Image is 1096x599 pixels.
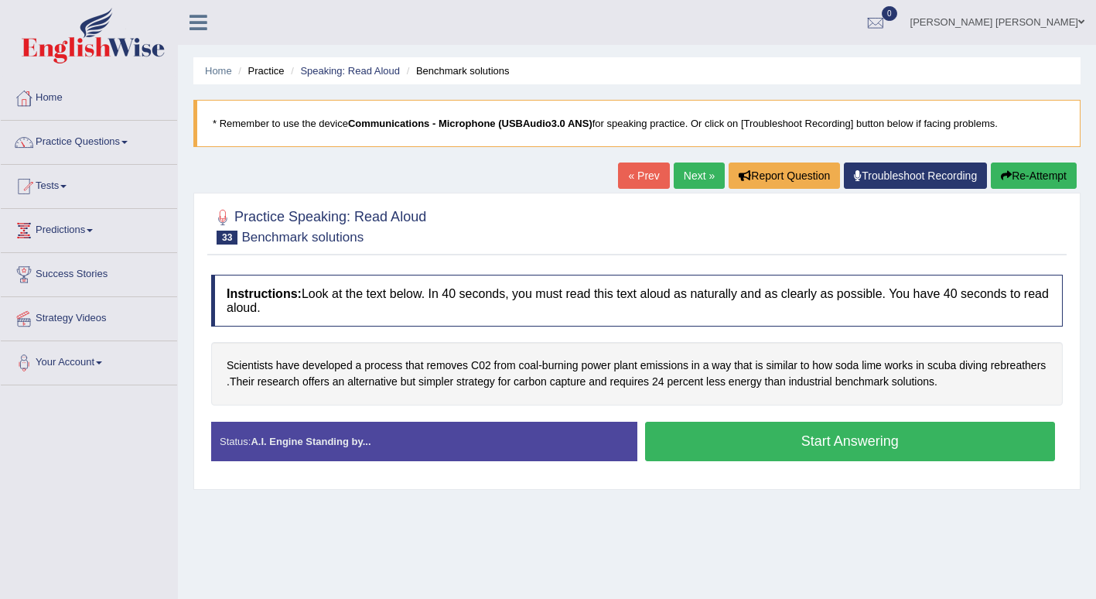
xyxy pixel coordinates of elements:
[401,374,415,390] span: Click to see word definition
[348,118,592,129] b: Communications - Microphone (USBAudio3.0 ANS)
[844,163,987,189] a: Troubleshoot Recording
[217,231,237,245] span: 33
[1,165,177,204] a: Tests
[703,358,709,374] span: Click to see word definition
[882,6,897,21] span: 0
[211,206,426,245] h2: Practice Speaking: Read Aloud
[581,358,610,374] span: Click to see word definition
[835,358,859,374] span: Click to see word definition
[801,358,810,374] span: Click to see word definition
[755,358,763,374] span: Click to see word definition
[211,342,1063,405] div: - . .
[706,374,726,390] span: Click to see word definition
[589,374,606,390] span: Click to see word definition
[302,374,329,390] span: Click to see word definition
[862,358,882,374] span: Click to see word definition
[471,358,491,374] span: Click to see word definition
[789,374,832,390] span: Click to see word definition
[674,163,725,189] a: Next »
[618,163,669,189] a: « Prev
[729,374,762,390] span: Click to see word definition
[403,63,510,78] li: Benchmark solutions
[258,374,299,390] span: Click to see word definition
[276,358,299,374] span: Click to see word definition
[640,358,688,374] span: Click to see word definition
[518,358,538,374] span: Click to see word definition
[729,163,840,189] button: Report Question
[1,297,177,336] a: Strategy Videos
[405,358,423,374] span: Click to see word definition
[300,65,400,77] a: Speaking: Read Aloud
[205,65,232,77] a: Home
[959,358,988,374] span: Click to see word definition
[356,358,362,374] span: Click to see word definition
[667,374,703,390] span: Click to see word definition
[645,422,1056,461] button: Start Answering
[302,358,353,374] span: Click to see word definition
[364,358,402,374] span: Click to see word definition
[1,341,177,380] a: Your Account
[885,358,913,374] span: Click to see word definition
[1,209,177,248] a: Predictions
[234,63,284,78] li: Practice
[927,358,956,374] span: Click to see word definition
[333,374,345,390] span: Click to see word definition
[765,374,786,390] span: Click to see word definition
[514,374,547,390] span: Click to see word definition
[211,422,637,461] div: Status:
[494,358,516,374] span: Click to see word definition
[613,358,637,374] span: Click to see word definition
[1,253,177,292] a: Success Stories
[418,374,453,390] span: Click to see word definition
[542,358,579,374] span: Click to see word definition
[550,374,586,390] span: Click to see word definition
[691,358,700,374] span: Click to see word definition
[652,374,664,390] span: Click to see word definition
[227,287,302,300] b: Instructions:
[812,358,832,374] span: Click to see word definition
[426,358,468,374] span: Click to see word definition
[766,358,797,374] span: Click to see word definition
[498,374,510,390] span: Click to see word definition
[193,100,1081,147] blockquote: * Remember to use the device for speaking practice. Or click on [Troubleshoot Recording] button b...
[211,275,1063,327] h4: Look at the text below. In 40 seconds, you must read this text aloud as naturally and as clearly ...
[991,358,1046,374] span: Click to see word definition
[241,230,364,245] small: Benchmark solutions
[991,163,1077,189] button: Re-Attempt
[227,358,273,374] span: Click to see word definition
[734,358,752,374] span: Click to see word definition
[892,374,934,390] span: Click to see word definition
[1,121,177,159] a: Practice Questions
[916,358,924,374] span: Click to see word definition
[456,374,495,390] span: Click to see word definition
[347,374,398,390] span: Click to see word definition
[712,358,731,374] span: Click to see word definition
[610,374,650,390] span: Click to see word definition
[251,436,370,447] strong: A.I. Engine Standing by...
[230,374,254,390] span: Click to see word definition
[835,374,889,390] span: Click to see word definition
[1,77,177,115] a: Home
